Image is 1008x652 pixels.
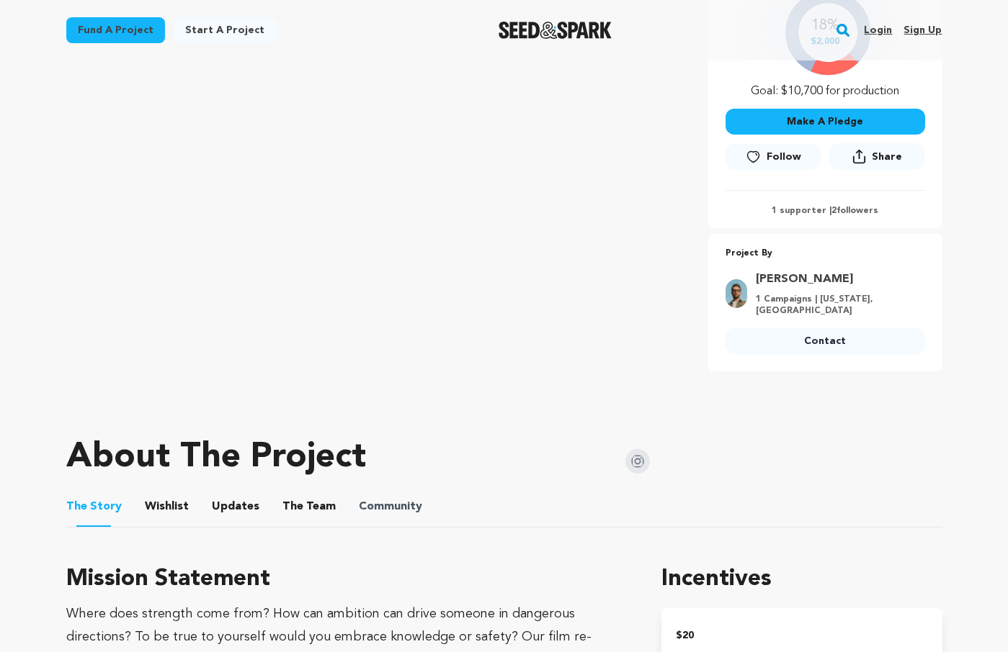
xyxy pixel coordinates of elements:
img: 352d793b21321a02.png [726,279,747,308]
span: The [66,498,87,515]
span: The [282,498,303,515]
button: Share [829,143,924,170]
p: 1 Campaigns | [US_STATE], [GEOGRAPHIC_DATA] [756,294,916,317]
span: Community [359,498,422,515]
span: Share [872,150,902,164]
span: 2 [831,207,837,215]
h3: Mission Statement [66,562,628,597]
a: Follow [726,144,821,170]
a: Seed&Spark Homepage [499,22,612,39]
a: Contact [726,328,925,354]
p: 1 supporter | followers [726,205,925,217]
h2: $20 [676,625,927,646]
span: Wishlist [145,498,189,515]
h1: Incentives [661,562,942,597]
span: Story [66,498,122,515]
a: Fund a project [66,17,165,43]
img: Seed&Spark Logo Dark Mode [499,22,612,39]
h1: About The Project [66,440,366,475]
a: Sign up [904,19,942,42]
span: Updates [212,498,259,515]
p: Project By [726,245,925,262]
span: Share [829,143,924,176]
span: Team [282,498,336,515]
a: Start a project [174,17,276,43]
span: Follow [767,150,801,164]
a: Goto Tyler Orsak profile [756,271,916,288]
button: Make A Pledge [726,109,925,135]
a: Login [864,19,892,42]
img: Seed&Spark Instagram Icon [625,449,650,474]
